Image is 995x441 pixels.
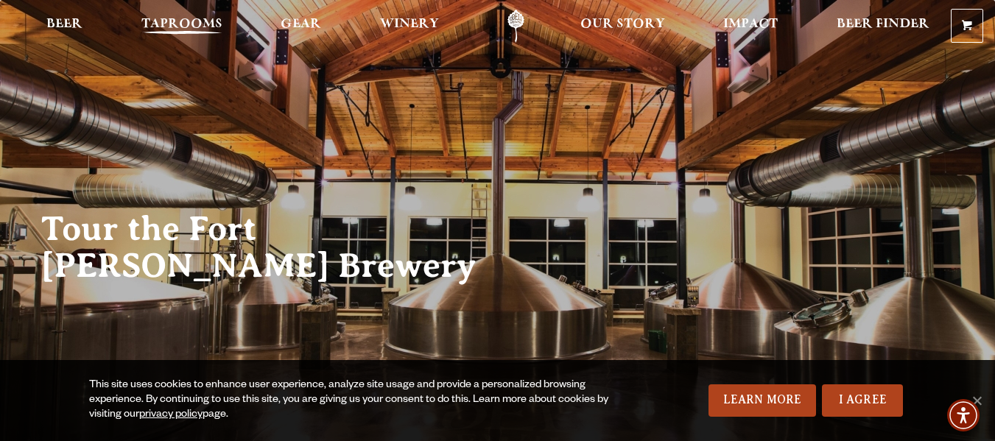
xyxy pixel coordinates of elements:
span: Beer Finder [837,18,929,30]
span: Impact [723,18,778,30]
a: Odell Home [488,10,544,43]
a: I Agree [822,384,903,417]
a: Learn More [709,384,817,417]
h2: Tour the Fort [PERSON_NAME] Brewery [41,211,501,284]
span: Taprooms [141,18,222,30]
div: Accessibility Menu [947,399,980,431]
span: Beer [46,18,82,30]
a: privacy policy [139,409,203,421]
a: Gear [271,10,331,43]
div: This site uses cookies to enhance user experience, analyze site usage and provide a personalized ... [89,378,642,423]
span: Our Story [580,18,665,30]
a: Winery [370,10,449,43]
span: Gear [281,18,321,30]
a: Beer [37,10,92,43]
span: Winery [380,18,439,30]
a: Taprooms [132,10,232,43]
a: Impact [714,10,787,43]
a: Beer Finder [827,10,939,43]
a: Our Story [571,10,675,43]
